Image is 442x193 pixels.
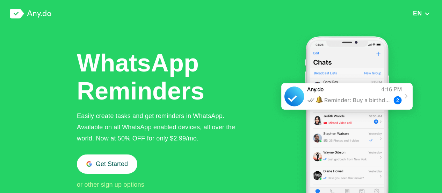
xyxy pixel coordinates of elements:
button: EN [411,9,432,17]
span: EN [413,10,422,17]
img: down [424,11,430,16]
h1: WhatsApp Reminders [77,49,206,105]
div: Easily create tasks and get reminders in WhatsApp. Available on all WhatsApp enabled devices, all... [77,110,247,144]
button: Get Started [77,154,137,174]
img: logo [10,9,51,19]
span: or other sign up options [77,181,144,188]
